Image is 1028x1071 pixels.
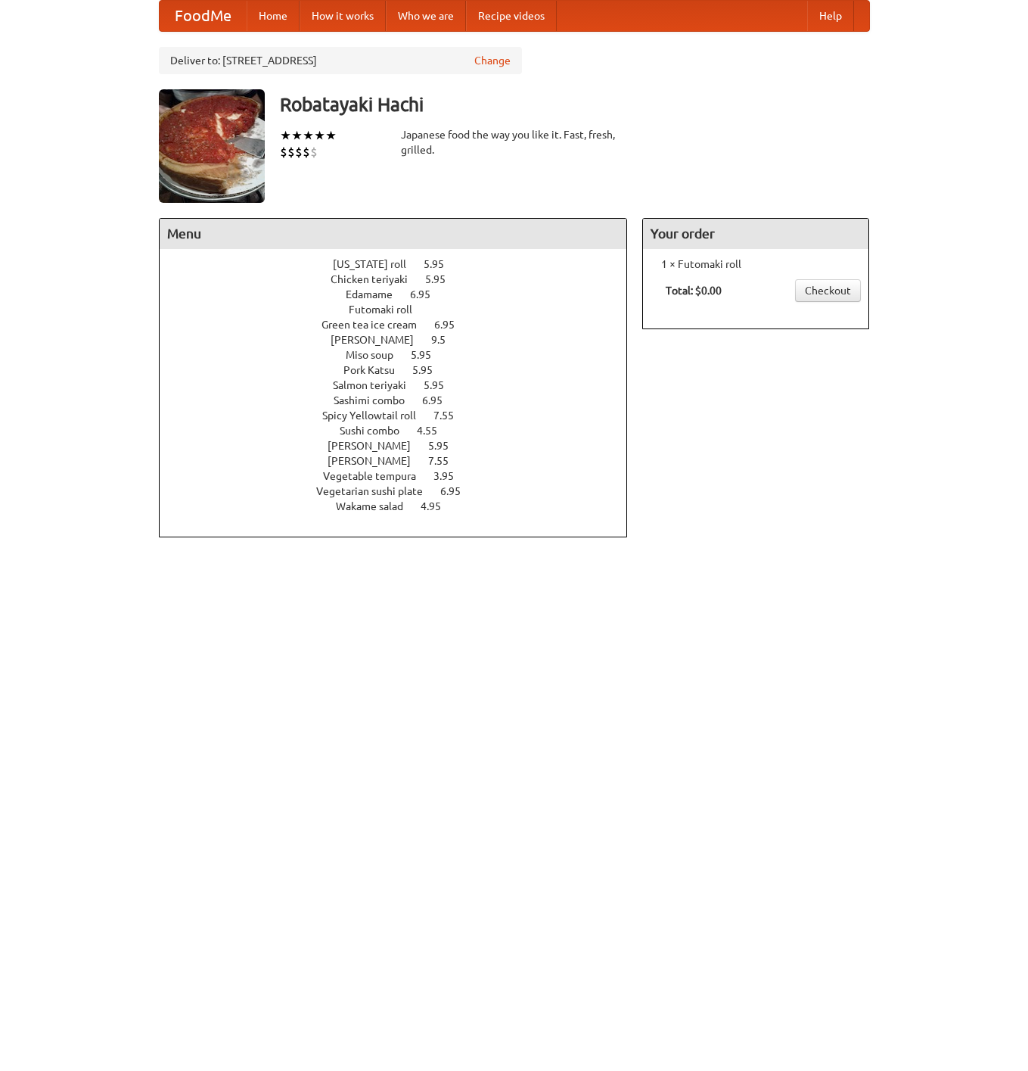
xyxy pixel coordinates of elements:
[303,144,310,160] li: $
[346,288,408,300] span: Edamame
[643,219,868,249] h4: Your order
[316,485,438,497] span: Vegetarian sushi plate
[280,144,287,160] li: $
[346,288,458,300] a: Edamame 6.95
[807,1,854,31] a: Help
[340,425,465,437] a: Sushi combo 4.55
[316,485,489,497] a: Vegetarian sushi plate 6.95
[333,258,472,270] a: [US_STATE] roll 5.95
[795,279,861,302] a: Checkout
[412,364,448,376] span: 5.95
[331,273,423,285] span: Chicken teriyaki
[434,319,470,331] span: 6.95
[433,409,469,422] span: 7.55
[401,127,628,157] div: Japanese food the way you like it. Fast, fresh, grilled.
[160,219,627,249] h4: Menu
[343,364,461,376] a: Pork Katsu 5.95
[386,1,466,31] a: Who we are
[336,500,469,512] a: Wakame salad 4.95
[440,485,476,497] span: 6.95
[343,364,410,376] span: Pork Katsu
[321,319,432,331] span: Green tea ice cream
[321,319,483,331] a: Green tea ice cream 6.95
[428,440,464,452] span: 5.95
[349,304,455,316] a: Futomaki roll
[300,1,386,31] a: How it works
[340,425,415,437] span: Sushi combo
[336,500,418,512] span: Wakame salad
[247,1,300,31] a: Home
[331,334,474,346] a: [PERSON_NAME] 9.5
[424,258,459,270] span: 5.95
[666,285,722,297] b: Total: $0.00
[328,455,426,467] span: [PERSON_NAME]
[333,379,472,391] a: Salmon teriyaki 5.95
[424,379,459,391] span: 5.95
[328,440,426,452] span: [PERSON_NAME]
[159,47,522,74] div: Deliver to: [STREET_ADDRESS]
[474,53,511,68] a: Change
[433,470,469,482] span: 3.95
[346,349,408,361] span: Miso soup
[323,470,482,482] a: Vegetable tempura 3.95
[411,349,446,361] span: 5.95
[333,379,421,391] span: Salmon teriyaki
[280,89,870,120] h3: Robatayaki Hachi
[466,1,557,31] a: Recipe videos
[410,288,446,300] span: 6.95
[295,144,303,160] li: $
[323,470,431,482] span: Vegetable tempura
[328,455,477,467] a: [PERSON_NAME] 7.55
[159,89,265,203] img: angular.jpg
[160,1,247,31] a: FoodMe
[428,455,464,467] span: 7.55
[421,500,456,512] span: 4.95
[651,257,861,272] li: 1 × Futomaki roll
[334,394,420,406] span: Sashimi combo
[322,409,431,422] span: Spicy Yellowtail roll
[314,127,325,144] li: ★
[322,409,482,422] a: Spicy Yellowtail roll 7.55
[331,334,429,346] span: [PERSON_NAME]
[417,425,452,437] span: 4.55
[331,273,474,285] a: Chicken teriyaki 5.95
[349,304,427,316] span: Futomaki roll
[334,394,471,406] a: Sashimi combo 6.95
[291,127,303,144] li: ★
[346,349,459,361] a: Miso soup 5.95
[287,144,295,160] li: $
[280,127,291,144] li: ★
[310,144,318,160] li: $
[303,127,314,144] li: ★
[328,440,477,452] a: [PERSON_NAME] 5.95
[325,127,337,144] li: ★
[425,273,461,285] span: 5.95
[422,394,458,406] span: 6.95
[333,258,421,270] span: [US_STATE] roll
[431,334,461,346] span: 9.5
